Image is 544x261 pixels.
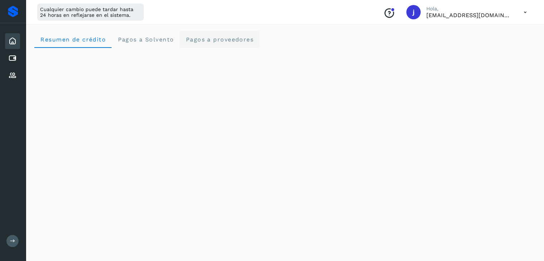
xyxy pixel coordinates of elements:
div: Inicio [5,33,20,49]
p: Hola, [426,6,512,12]
span: Pagos a Solvento [117,36,174,43]
div: Proveedores [5,68,20,83]
span: Resumen de crédito [40,36,106,43]
p: jrodriguez@kalapata.co [426,12,512,19]
span: Pagos a proveedores [185,36,254,43]
div: Cualquier cambio puede tardar hasta 24 horas en reflejarse en el sistema. [37,4,144,21]
div: Cuentas por pagar [5,50,20,66]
